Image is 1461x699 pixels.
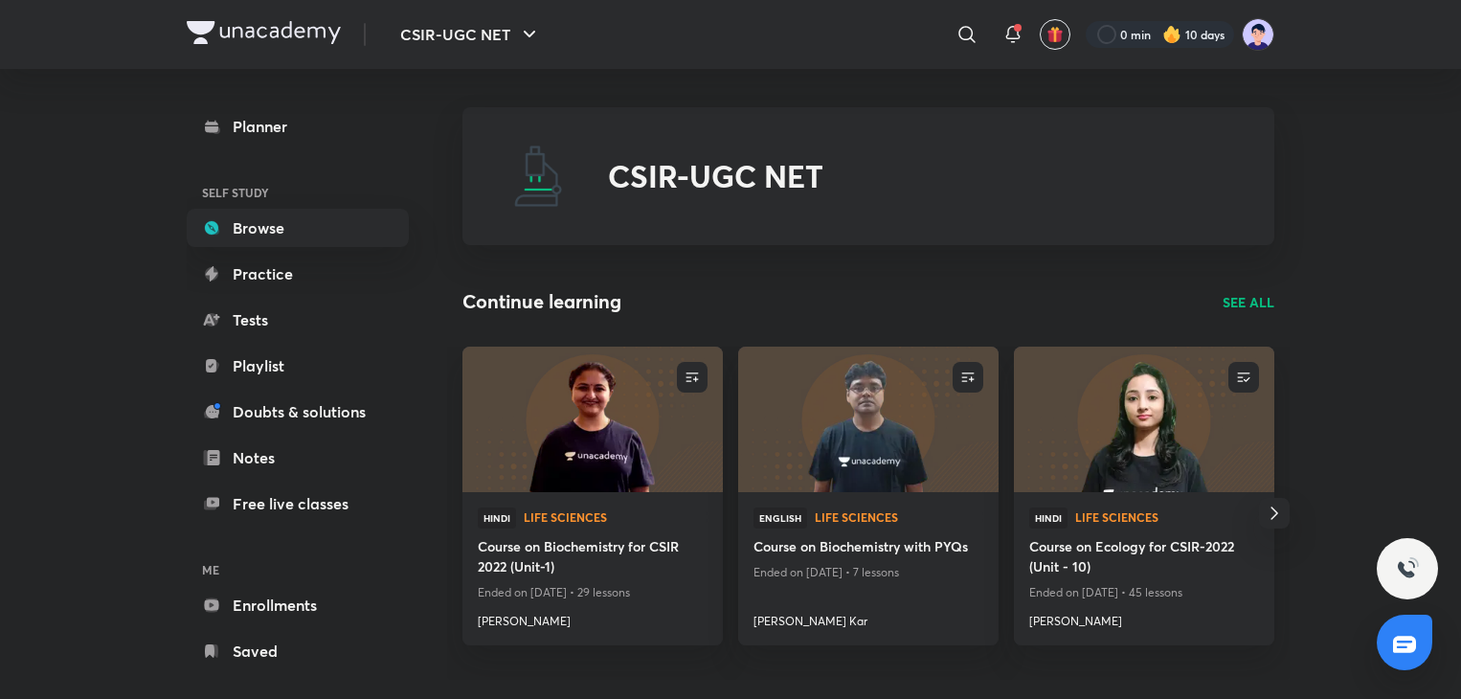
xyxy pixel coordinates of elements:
a: [PERSON_NAME] Kar [753,605,983,630]
p: Ended on [DATE] • 45 lessons [1029,580,1259,605]
a: Tests [187,301,409,339]
a: Notes [187,439,409,477]
h2: CSIR-UGC NET [608,158,823,194]
img: nidhi shreya [1242,18,1274,51]
img: new-thumbnail [1011,345,1276,493]
button: avatar [1040,19,1070,50]
p: Ended on [DATE] • 29 lessons [478,580,708,605]
a: Life Sciences [524,511,708,525]
a: Practice [187,255,409,293]
a: Browse [187,209,409,247]
a: Course on Ecology for CSIR-2022 (Unit - 10) [1029,536,1259,580]
span: English [753,507,807,529]
a: Free live classes [187,485,409,523]
a: Planner [187,107,409,146]
img: avatar [1046,26,1064,43]
a: Course on Biochemistry for CSIR 2022 (Unit-1) [478,536,708,580]
span: Life Sciences [1075,511,1259,523]
a: Company Logo [187,21,341,49]
a: new-thumbnail [1014,347,1274,492]
img: streak [1162,25,1181,44]
h6: SELF STUDY [187,176,409,209]
span: Hindi [1029,507,1068,529]
span: Life Sciences [524,511,708,523]
a: Course on Biochemistry with PYQs [753,536,983,560]
h6: ME [187,553,409,586]
img: new-thumbnail [460,345,725,493]
h2: Continue learning [462,287,621,316]
span: Life Sciences [815,511,983,523]
a: Enrollments [187,586,409,624]
img: Company Logo [187,21,341,44]
span: Hindi [478,507,516,529]
button: CSIR-UGC NET [389,15,552,54]
a: [PERSON_NAME] [1029,605,1259,630]
a: Life Sciences [815,511,983,525]
img: CSIR-UGC NET [508,146,570,207]
a: Doubts & solutions [187,393,409,431]
a: new-thumbnail [462,347,723,492]
a: SEE ALL [1223,292,1274,312]
img: new-thumbnail [735,345,1000,493]
a: Saved [187,632,409,670]
a: new-thumbnail [738,347,999,492]
a: Playlist [187,347,409,385]
a: Life Sciences [1075,511,1259,525]
p: Ended on [DATE] • 7 lessons [753,560,983,585]
a: [PERSON_NAME] [478,605,708,630]
img: ttu [1396,557,1419,580]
